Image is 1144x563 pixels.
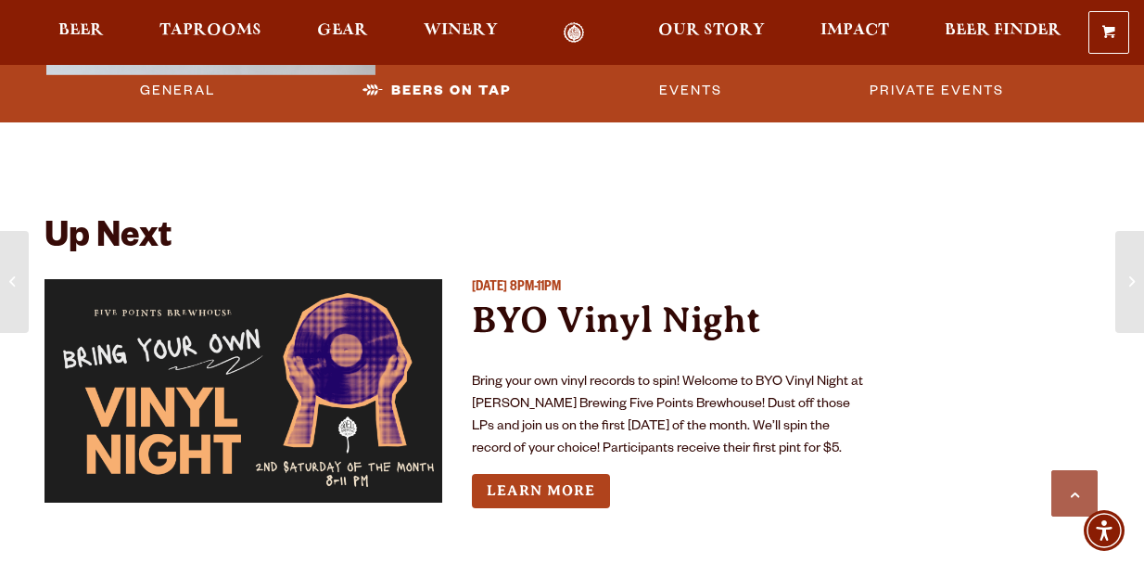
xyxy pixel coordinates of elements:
a: Beers on Tap [355,70,518,112]
span: Gear [317,23,368,38]
span: Taprooms [159,23,261,38]
div: Accessibility Menu [1084,510,1125,551]
span: Beer [58,23,104,38]
span: Winery [424,23,498,38]
a: View event details [44,279,442,504]
a: Winery [412,22,510,44]
a: Odell Home [540,22,609,44]
h2: Up Next [44,220,172,261]
a: Beer [46,22,116,44]
span: Our Story [658,23,765,38]
a: Events [652,70,730,112]
a: Taprooms [147,22,273,44]
a: Impact [808,22,901,44]
a: Beer Finder [933,22,1074,44]
a: Learn more about BYO Vinyl Night [472,474,610,508]
span: [DATE] [472,281,507,296]
a: General [133,70,222,112]
span: Impact [820,23,889,38]
a: BYO Vinyl Night [472,299,761,340]
span: 8PM-11PM [510,281,561,296]
a: Private Events [862,70,1011,112]
a: Our Story [646,22,777,44]
a: Gear [305,22,380,44]
span: Beer Finder [945,23,1061,38]
a: Scroll to top [1051,470,1098,517]
p: Bring your own vinyl records to spin! Welcome to BYO Vinyl Night at [PERSON_NAME] Brewing Five Po... [472,372,870,461]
